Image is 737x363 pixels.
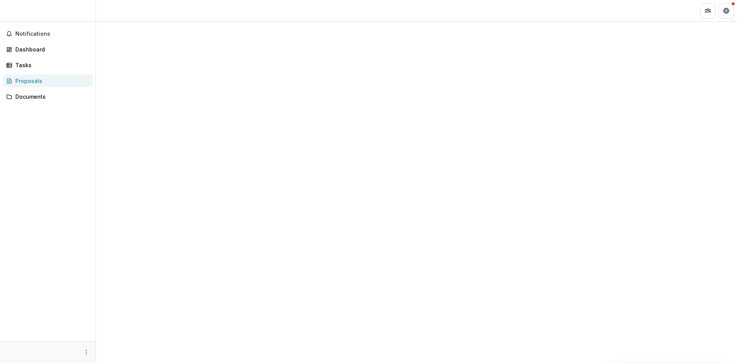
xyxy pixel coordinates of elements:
button: Get Help [719,3,734,18]
a: Documents [3,90,93,103]
a: Dashboard [3,43,93,56]
span: Notifications [15,31,89,37]
div: Dashboard [15,45,86,53]
div: Proposals [15,77,86,85]
a: Proposals [3,75,93,87]
button: More [82,348,91,357]
div: Documents [15,93,86,101]
button: Notifications [3,28,93,40]
div: Tasks [15,61,86,69]
button: Partners [700,3,716,18]
a: Tasks [3,59,93,71]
